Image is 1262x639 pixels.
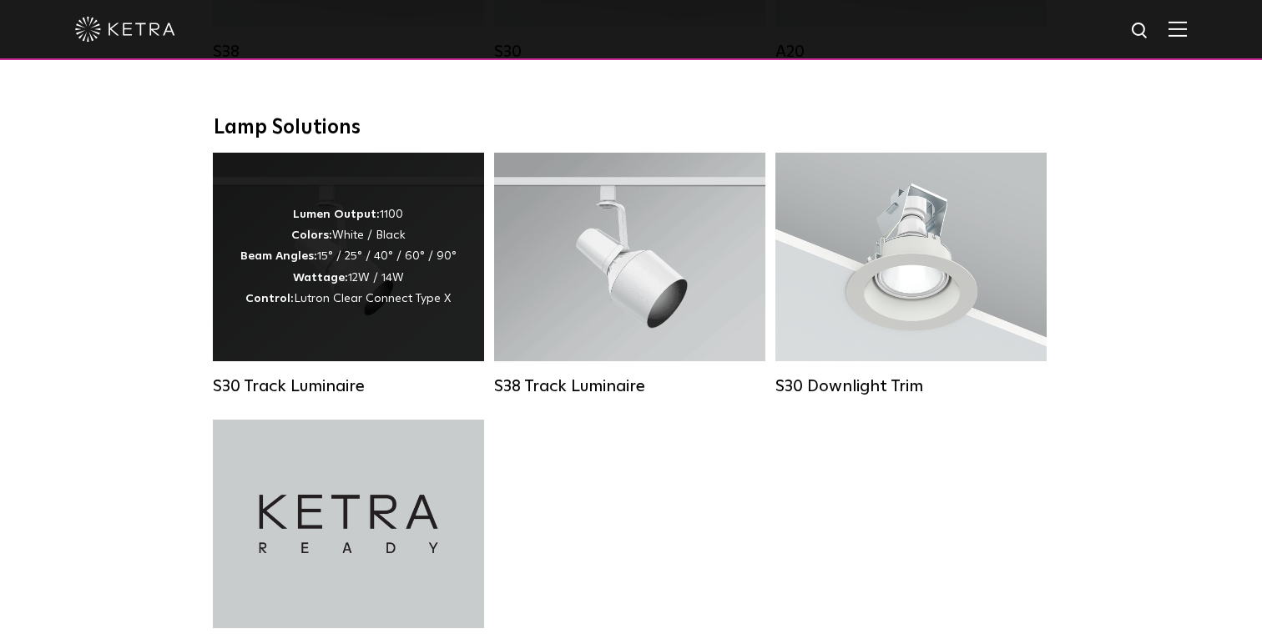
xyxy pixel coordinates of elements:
[494,376,765,396] div: S38 Track Luminaire
[293,272,348,284] strong: Wattage:
[240,250,317,262] strong: Beam Angles:
[775,153,1047,395] a: S30 Downlight Trim S30 Downlight Trim
[213,153,484,395] a: S30 Track Luminaire Lumen Output:1100Colors:White / BlackBeam Angles:15° / 25° / 40° / 60° / 90°W...
[214,116,1048,140] div: Lamp Solutions
[294,293,451,304] span: Lutron Clear Connect Type X
[213,376,484,396] div: S30 Track Luminaire
[291,229,332,241] strong: Colors:
[75,17,175,42] img: ketra-logo-2019-white
[1169,21,1187,37] img: Hamburger%20Nav.svg
[1130,21,1151,42] img: search icon
[494,153,765,395] a: S38 Track Luminaire Lumen Output:1100Colors:White / BlackBeam Angles:10° / 25° / 40° / 60°Wattage...
[293,209,380,220] strong: Lumen Output:
[245,293,294,304] strong: Control:
[240,204,457,309] div: 1100 White / Black 15° / 25° / 40° / 60° / 90° 12W / 14W
[775,376,1047,396] div: S30 Downlight Trim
